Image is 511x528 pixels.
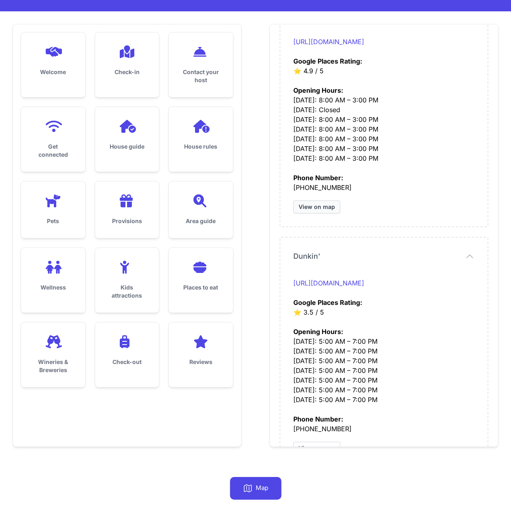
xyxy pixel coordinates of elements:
strong: Opening Hours: [293,328,343,336]
h3: Places to eat [182,283,220,292]
h3: Get connected [34,143,72,159]
a: Check-out [95,322,159,379]
button: Dunkin' [293,251,475,262]
strong: Google Places Rating: [293,57,362,65]
h3: Wellness [34,283,72,292]
div: [DATE]: 8:00 AM – 3:00 PM [DATE]: Closed [DATE]: 8:00 AM – 3:00 PM [DATE]: 8:00 AM – 3:00 PM [DAT... [293,76,475,163]
strong: Google Places Rating: [293,298,362,307]
div: [PHONE_NUMBER] [293,163,475,192]
h3: House guide [108,143,146,151]
a: [URL][DOMAIN_NAME] [293,279,364,287]
a: Area guide [169,181,233,238]
h3: Contact your host [182,68,220,84]
a: Reviews [169,322,233,379]
h3: Reviews [182,358,220,366]
h3: Pets [34,217,72,225]
a: Places to eat [169,248,233,304]
a: View on map [293,442,340,455]
a: Pets [21,181,85,238]
a: View on map [293,200,340,213]
h3: Check-out [108,358,146,366]
a: Kids attractions [95,248,159,313]
h3: Provisions [108,217,146,225]
a: Get connected [21,107,85,172]
p: Map [256,483,268,493]
span: Dunkin' [293,251,320,262]
a: House rules [169,107,233,164]
a: Wineries & Breweries [21,322,85,387]
strong: Phone Number: [293,174,343,182]
div: [PHONE_NUMBER] [293,405,475,434]
strong: Opening Hours: [293,86,343,94]
strong: Phone Number: [293,415,343,423]
h3: Wineries & Breweries [34,358,72,374]
h3: Check-in [108,68,146,76]
h3: Kids attractions [108,283,146,300]
h3: Welcome [34,68,72,76]
a: [URL][DOMAIN_NAME] [293,38,364,46]
a: Check-in [95,32,159,89]
a: Provisions [95,181,159,238]
div: ⭐️ 4.9 / 5 [293,37,475,76]
div: ⭐️ 3.5 / 5 [293,278,475,317]
a: House guide [95,107,159,164]
a: Welcome [21,32,85,89]
a: Wellness [21,248,85,304]
div: [DATE]: 5:00 AM – 7:00 PM [DATE]: 5:00 AM – 7:00 PM [DATE]: 5:00 AM – 7:00 PM [DATE]: 5:00 AM – 7... [293,317,475,405]
h3: Area guide [182,217,220,225]
a: Contact your host [169,32,233,97]
h3: House rules [182,143,220,151]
